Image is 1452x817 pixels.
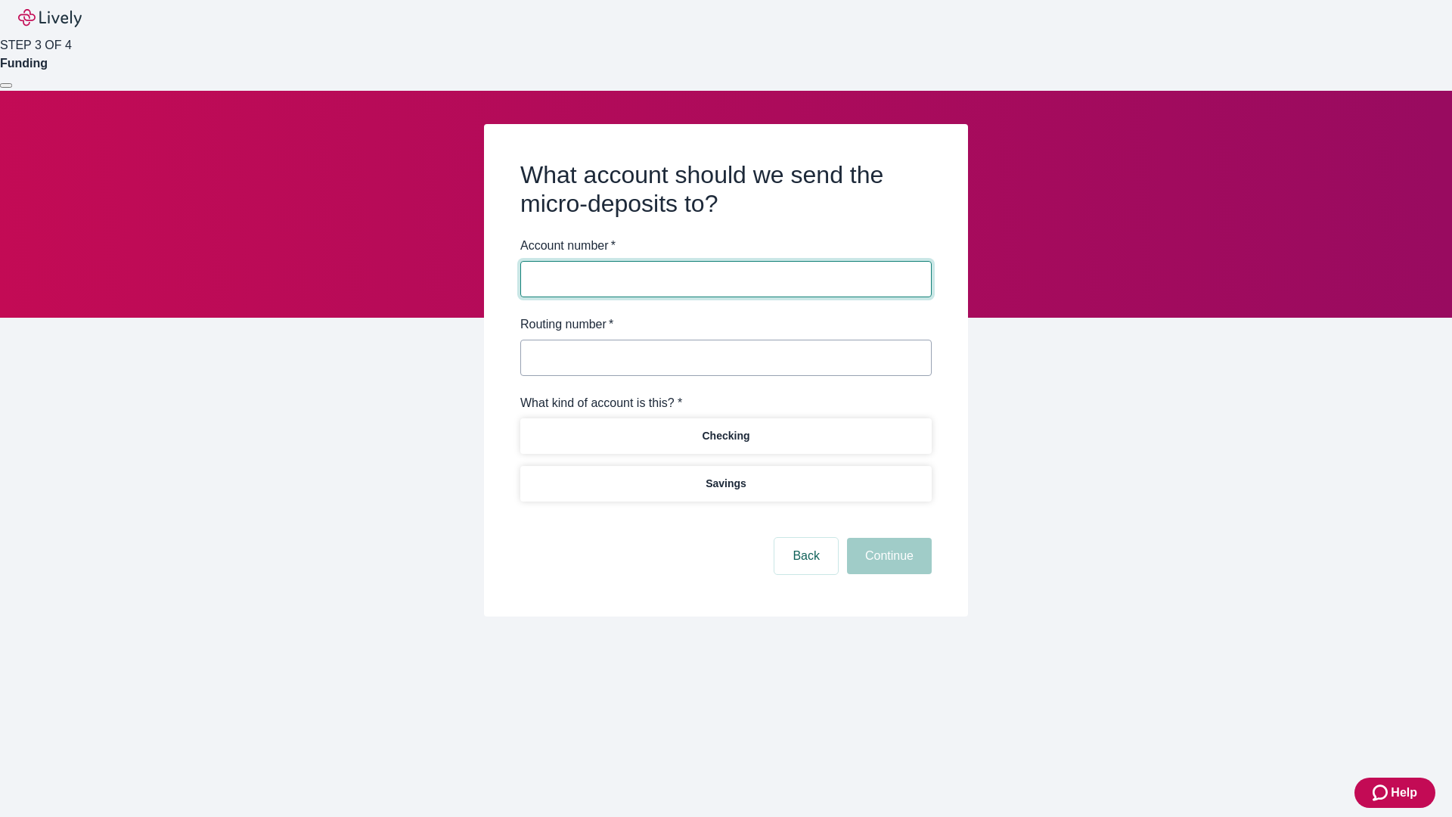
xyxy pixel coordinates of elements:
[520,160,932,219] h2: What account should we send the micro-deposits to?
[706,476,746,492] p: Savings
[18,9,82,27] img: Lively
[1354,778,1435,808] button: Zendesk support iconHelp
[520,466,932,502] button: Savings
[520,237,616,255] label: Account number
[520,418,932,454] button: Checking
[774,538,838,574] button: Back
[520,315,613,334] label: Routing number
[520,394,682,412] label: What kind of account is this? *
[702,428,749,444] p: Checking
[1391,784,1417,802] span: Help
[1373,784,1391,802] svg: Zendesk support icon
